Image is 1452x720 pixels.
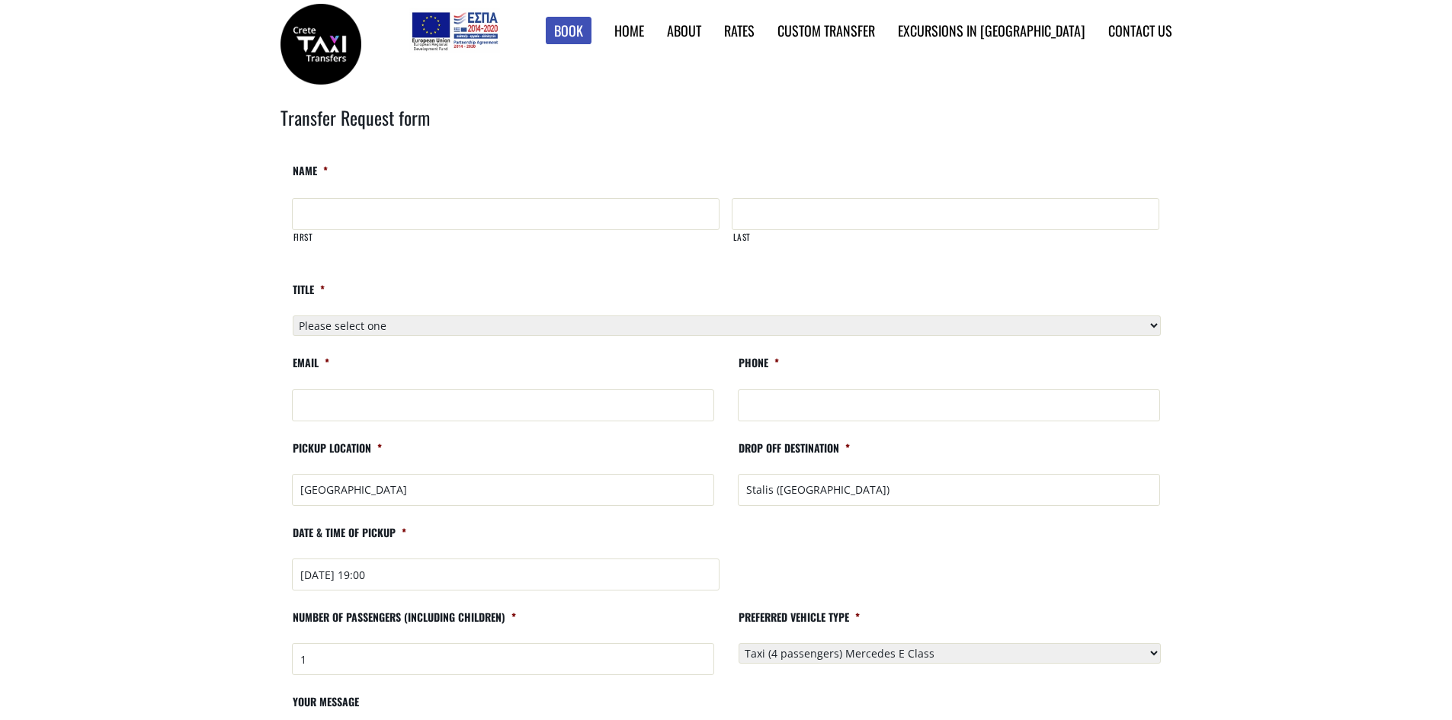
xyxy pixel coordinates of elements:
[738,441,850,468] label: Drop off destination
[292,610,516,637] label: Number of passengers (including children)
[777,21,875,40] a: Custom Transfer
[546,17,591,45] a: Book
[292,356,329,382] label: Email
[732,231,1159,256] label: Last
[292,283,325,309] label: Title
[667,21,701,40] a: About
[738,356,779,382] label: Phone
[614,21,644,40] a: Home
[293,231,720,256] label: First
[292,441,382,468] label: Pickup location
[738,610,860,637] label: Preferred vehicle type
[724,21,755,40] a: Rates
[280,34,361,50] a: Crete Taxi Transfers | Crete Taxi Transfers search results | Crete Taxi Transfers
[292,164,328,190] label: Name
[280,104,1172,152] h2: Transfer Request form
[1108,21,1172,40] a: Contact us
[898,21,1085,40] a: Excursions in [GEOGRAPHIC_DATA]
[280,4,361,85] img: Crete Taxi Transfers | Crete Taxi Transfers search results | Crete Taxi Transfers
[409,8,500,53] img: e-bannersEUERDF180X90.jpg
[292,526,406,552] label: Date & time of pickup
